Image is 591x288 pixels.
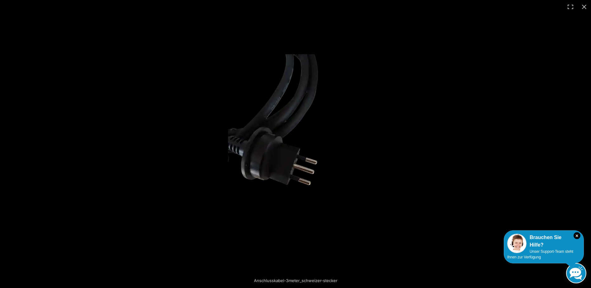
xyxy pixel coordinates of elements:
div: Brauchen Sie Hilfe? [507,234,580,249]
img: Anschlusskabel-3meter_schweizer-stecker.webp [228,54,363,234]
i: Schließen [574,232,580,239]
img: Customer service [507,234,527,253]
div: Anschlusskabel-3meter_schweizer-stecker [230,274,361,287]
span: Unser Support-Team steht Ihnen zur Verfügung [507,249,573,259]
